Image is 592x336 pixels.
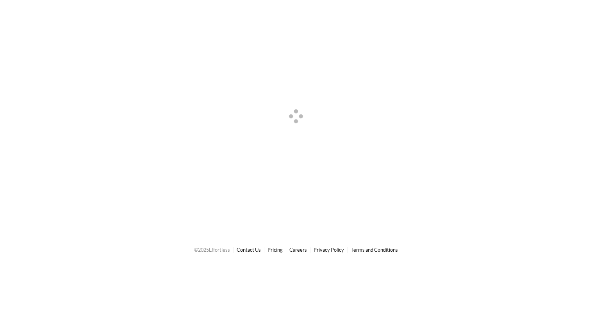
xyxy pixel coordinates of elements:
[314,247,344,253] a: Privacy Policy
[289,247,307,253] a: Careers
[194,247,230,253] span: © 2025 Effortless
[237,247,261,253] a: Contact Us
[351,247,398,253] a: Terms and Conditions
[267,247,283,253] a: Pricing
